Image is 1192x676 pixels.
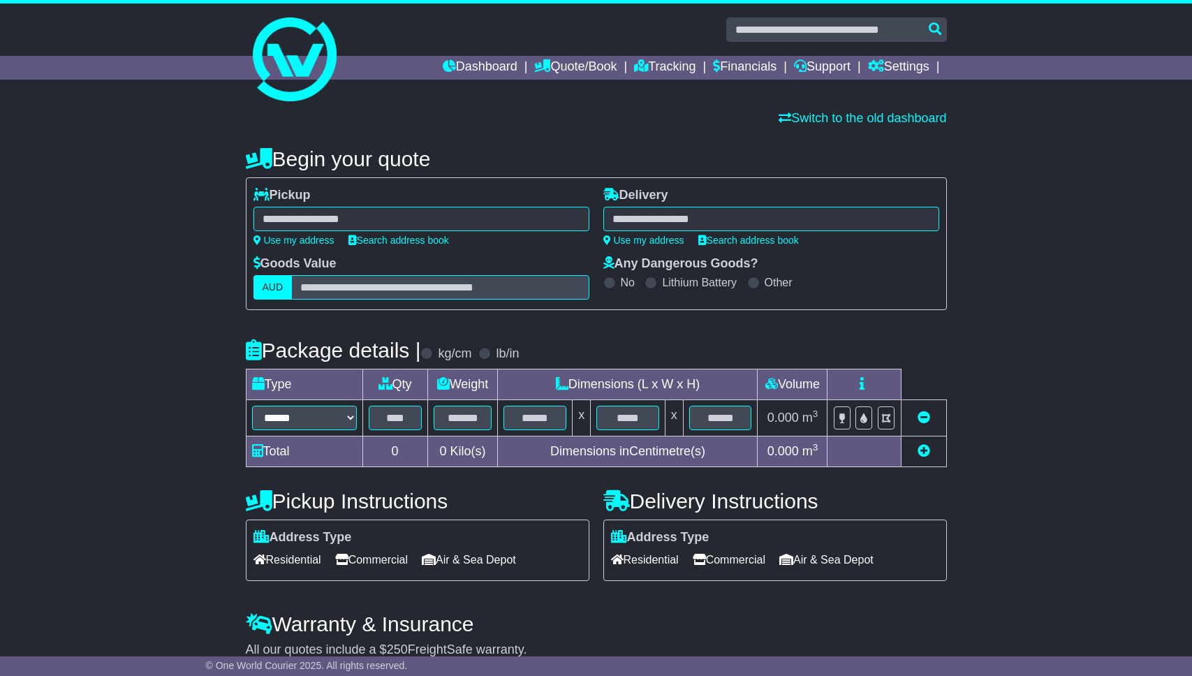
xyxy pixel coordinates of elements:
label: AUD [253,275,293,300]
td: Total [246,436,362,467]
span: Residential [253,549,321,571]
label: No [621,276,635,289]
a: Remove this item [918,411,930,425]
span: © One World Courier 2025. All rights reserved. [206,660,408,671]
span: m [802,411,818,425]
td: Dimensions (L x W x H) [498,369,758,400]
td: 0 [362,436,427,467]
h4: Pickup Instructions [246,490,589,513]
a: Search address book [698,235,799,246]
label: Other [765,276,793,289]
span: 0 [439,444,446,458]
span: Residential [611,549,679,571]
sup: 3 [813,409,818,419]
a: Add new item [918,444,930,458]
label: Pickup [253,188,311,203]
a: Financials [713,56,777,80]
a: Settings [868,56,929,80]
span: 250 [387,642,408,656]
sup: 3 [813,442,818,453]
a: Tracking [634,56,696,80]
a: Dashboard [443,56,517,80]
label: kg/cm [438,346,471,362]
label: lb/in [496,346,519,362]
a: Use my address [603,235,684,246]
label: Address Type [611,530,709,545]
a: Search address book [348,235,449,246]
label: Delivery [603,188,668,203]
td: Kilo(s) [427,436,498,467]
h4: Delivery Instructions [603,490,947,513]
a: Quote/Book [534,56,617,80]
h4: Begin your quote [246,147,947,170]
span: 0.000 [767,411,799,425]
td: Volume [758,369,827,400]
a: Switch to the old dashboard [779,111,946,125]
span: Commercial [693,549,765,571]
label: Lithium Battery [662,276,737,289]
h4: Package details | [246,339,421,362]
span: 0.000 [767,444,799,458]
span: Air & Sea Depot [779,549,874,571]
td: Qty [362,369,427,400]
span: Commercial [335,549,408,571]
span: m [802,444,818,458]
div: All our quotes include a $ FreightSafe warranty. [246,642,947,658]
label: Goods Value [253,256,337,272]
td: Dimensions in Centimetre(s) [498,436,758,467]
label: Address Type [253,530,352,545]
label: Any Dangerous Goods? [603,256,758,272]
td: x [573,400,591,436]
span: Air & Sea Depot [422,549,516,571]
a: Use my address [253,235,334,246]
td: Type [246,369,362,400]
td: Weight [427,369,498,400]
a: Support [794,56,851,80]
h4: Warranty & Insurance [246,612,947,635]
td: x [665,400,683,436]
